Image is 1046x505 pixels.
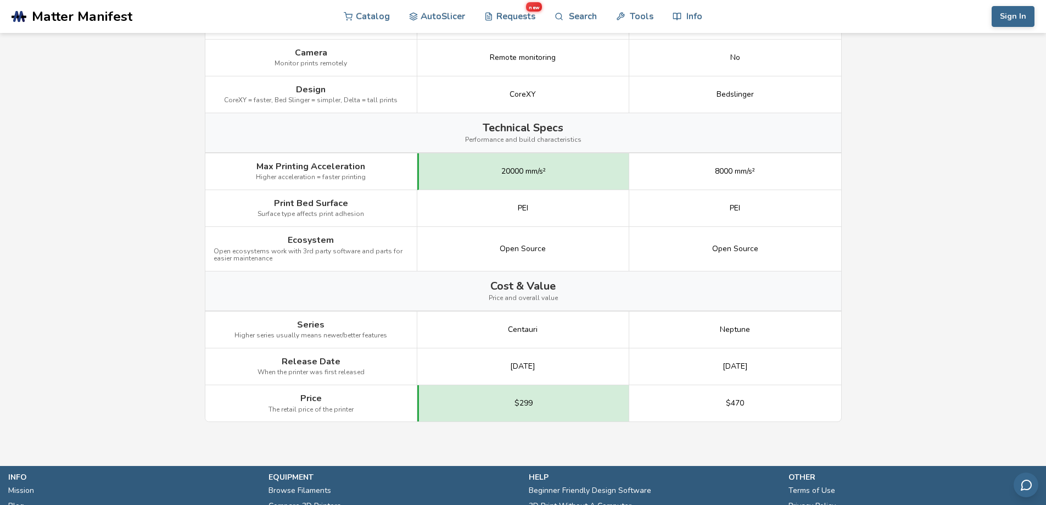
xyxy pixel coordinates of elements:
span: Monitor prints remotely [275,60,347,68]
span: 20000 mm/s² [501,167,546,176]
span: $299 [514,399,533,408]
span: Price and overall value [489,295,558,302]
span: [DATE] [723,362,748,371]
span: Open Source [712,245,758,253]
span: Cost & Value [490,280,556,292]
span: The retail price of the printer [269,406,354,414]
span: Open ecosystems work with 3rd party software and parts for easier maintenance [214,248,409,263]
span: Technical Specs [483,121,563,134]
button: Send feedback via email [1014,473,1038,497]
span: Centauri [508,325,538,334]
span: Max Printing Acceleration [256,162,365,171]
p: info [8,471,258,483]
span: new [526,2,542,12]
span: CoreXY = faster, Bed Slinger = simpler, Delta = tall prints [224,97,398,104]
span: Surface type affects print adhesion [258,210,364,218]
span: Remote monitoring [490,53,556,62]
span: CoreXY [510,90,536,99]
a: Browse Filaments [269,483,331,498]
span: [DATE] [510,362,535,371]
span: PEI [518,204,528,213]
span: Open Source [500,245,546,253]
button: Sign In [992,6,1034,27]
span: PEI [730,204,740,213]
p: other [788,471,1038,483]
span: Higher series usually means newer/better features [234,332,387,340]
a: Terms of Use [788,483,835,498]
span: Price [300,393,322,403]
span: Series [297,320,325,330]
span: $470 [726,399,744,408]
span: Higher acceleration = faster printing [256,174,366,181]
span: Release Date [282,357,340,367]
span: Neptune [720,325,750,334]
p: equipment [269,471,518,483]
span: Print Bed Surface [274,198,348,208]
a: Beginner Friendly Design Software [529,483,651,498]
span: Performance and build characteristics [465,136,581,144]
span: Design [296,85,326,95]
span: 8000 mm/s² [715,167,755,176]
span: Ecosystem [288,235,334,245]
a: Mission [8,483,34,498]
p: help [529,471,778,483]
span: Matter Manifest [32,9,132,24]
span: When the printer was first released [258,369,365,376]
span: Camera [295,48,327,58]
span: Bedslinger [717,90,754,99]
span: No [730,53,740,62]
